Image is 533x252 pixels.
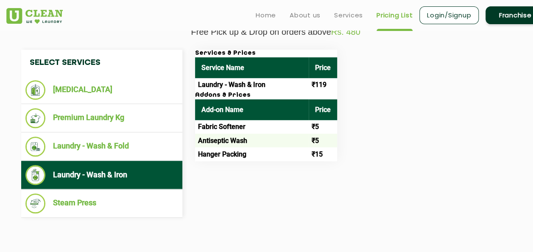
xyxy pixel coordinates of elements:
[195,134,309,147] td: Antiseptic Wash
[25,137,45,157] img: Laundry - Wash & Fold
[309,134,337,147] td: ₹5
[21,50,182,76] h4: Select Services
[195,50,337,57] h3: Services & Prices
[25,165,45,185] img: Laundry - Wash & Iron
[377,10,413,20] a: Pricing List
[256,10,276,20] a: Home
[25,193,178,213] li: Steam Press
[25,108,45,128] img: Premium Laundry Kg
[309,99,337,120] th: Price
[195,147,309,161] td: Hanger Packing
[6,8,63,24] img: UClean Laundry and Dry Cleaning
[309,120,337,134] td: ₹5
[195,99,309,120] th: Add-on Name
[25,80,178,100] li: [MEDICAL_DATA]
[195,78,309,92] td: Laundry - Wash & Iron
[331,27,360,36] span: Rs. 480
[25,108,178,128] li: Premium Laundry Kg
[334,10,363,20] a: Services
[195,120,309,134] td: Fabric Softener
[309,147,337,161] td: ₹15
[25,80,45,100] img: Dry Cleaning
[195,57,309,78] th: Service Name
[25,137,178,157] li: Laundry - Wash & Fold
[309,57,337,78] th: Price
[25,165,178,185] li: Laundry - Wash & Iron
[25,193,45,213] img: Steam Press
[309,78,337,92] td: ₹119
[195,92,337,99] h3: Addons & Prices
[419,6,479,24] a: Login/Signup
[290,10,321,20] a: About us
